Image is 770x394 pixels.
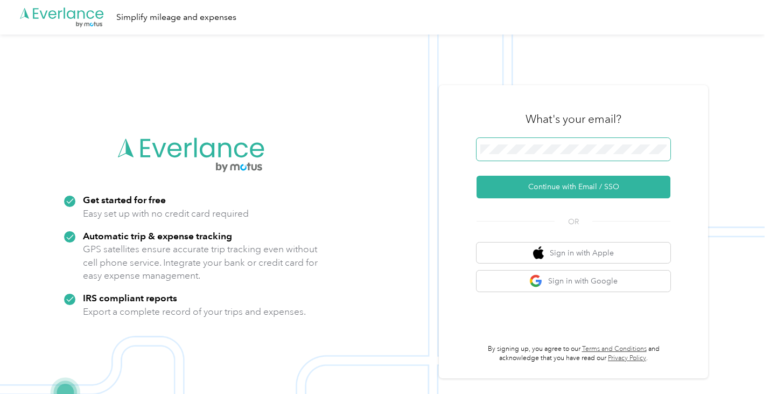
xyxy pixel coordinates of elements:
p: Export a complete record of your trips and expenses. [83,305,306,319]
img: google logo [529,274,543,288]
img: apple logo [533,246,544,260]
p: GPS satellites ensure accurate trip tracking even without cell phone service. Integrate your bank... [83,243,318,282]
a: Privacy Policy [608,354,646,362]
p: Easy set up with no credit card required [83,207,249,220]
a: Terms and Conditions [582,345,647,353]
button: google logoSign in with Google [477,271,670,292]
button: Continue with Email / SSO [477,176,670,198]
strong: Get started for free [83,194,166,205]
div: Simplify mileage and expenses [116,11,236,24]
h3: What's your email? [526,112,621,127]
p: By signing up, you agree to our and acknowledge that you have read our . [477,344,670,363]
span: OR [555,216,592,227]
strong: Automatic trip & expense tracking [83,230,232,241]
button: apple logoSign in with Apple [477,243,670,264]
strong: IRS compliant reports [83,292,177,303]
